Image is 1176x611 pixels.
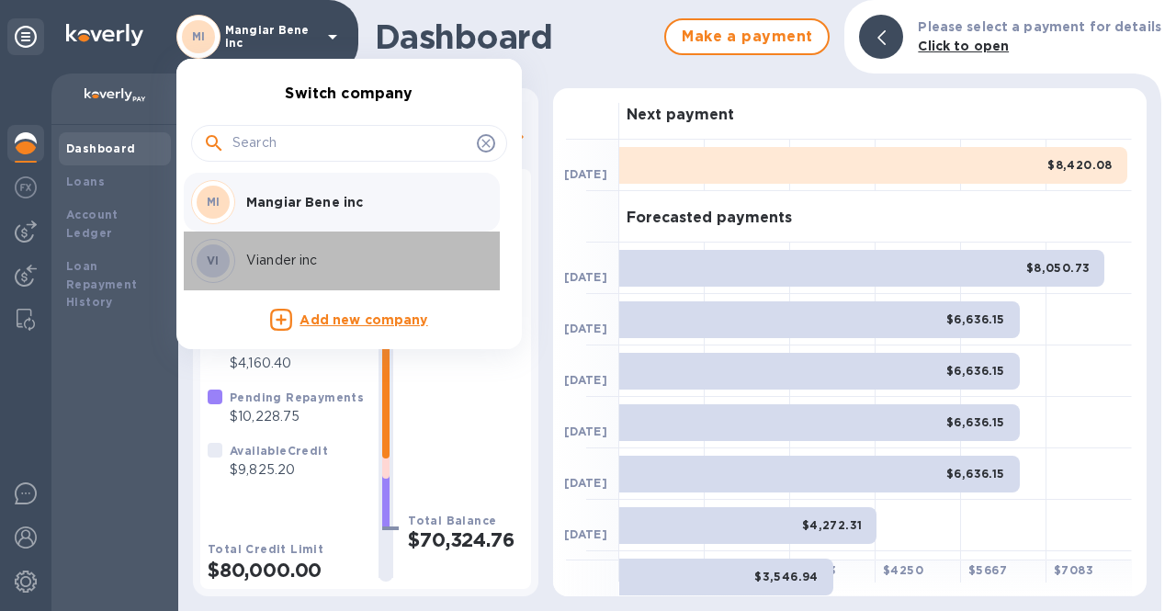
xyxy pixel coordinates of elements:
b: MI [207,195,220,209]
p: Mangiar Bene inc [246,193,478,211]
p: Add new company [300,311,427,331]
b: VI [207,254,220,267]
p: Viander inc [246,251,478,270]
input: Search [232,130,469,157]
